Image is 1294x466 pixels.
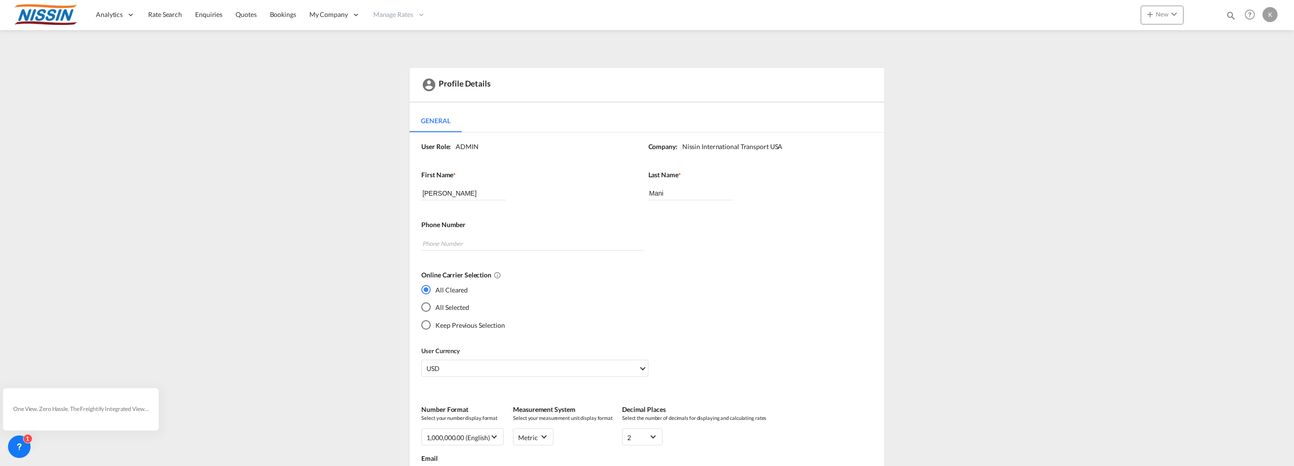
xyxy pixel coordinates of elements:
button: icon-plus 400-fgNewicon-chevron-down [1141,6,1184,24]
input: Last Name [648,186,733,200]
md-radio-button: Keep Previous Selection [421,320,505,330]
md-tab-item: General [410,110,461,132]
span: New [1144,10,1180,18]
div: icon-magnify [1226,10,1236,24]
md-radio-button: All Selected [421,302,505,312]
span: Analytics [96,10,123,19]
span: Quotes [236,10,256,18]
div: K [1262,7,1278,22]
label: Measurement System [513,405,613,414]
div: Nissin International Transport USA [678,142,783,151]
span: Bookings [270,10,296,18]
md-radio-group: Yes [421,284,505,337]
md-select: Select Currency: $ USDUnited States Dollar [421,360,648,377]
span: My Company [309,10,348,19]
div: metric [518,434,537,442]
span: Select your measurement unit display format [513,414,613,421]
div: 1,000,000.00 (English) [426,434,490,442]
span: Select your number display format [421,414,504,421]
md-icon: icon-account-circle [421,77,436,92]
md-pagination-wrapper: Use the left and right arrow keys to navigate between tabs [410,110,471,132]
md-icon: icon-magnify [1226,10,1236,21]
div: Profile Details [410,68,884,103]
div: 2 [627,434,631,442]
div: Help [1242,7,1262,24]
label: Decimal Places [622,405,766,414]
md-icon: icon-plus 400-fg [1144,8,1156,20]
input: First Name [421,186,506,200]
md-radio-button: All Cleared [421,284,505,294]
label: Phone Number [421,220,865,229]
label: User Currency [421,347,648,355]
label: Email [421,454,875,463]
img: 485da9108dca11f0a63a77e390b9b49c.jpg [14,4,78,25]
label: User Role: [421,142,451,151]
span: Manage Rates [373,10,413,19]
label: Last Name [648,170,866,180]
label: Online Carrier Selection [421,270,865,280]
label: First Name [421,170,639,180]
md-icon: All Cleared : Deselects all online carriers by default.All Selected : Selects all online carriers... [494,271,501,279]
span: Select the number of decimals for displaying and calculating rates [622,414,766,421]
label: Company: [648,142,678,151]
span: Help [1242,7,1258,23]
md-icon: icon-chevron-down [1168,8,1180,20]
label: Number Format [421,405,504,414]
input: Phone Number [421,237,643,251]
span: USD [426,364,638,373]
span: Rate Search [148,10,182,18]
span: Enquiries [195,10,222,18]
div: ADMIN [451,142,479,151]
